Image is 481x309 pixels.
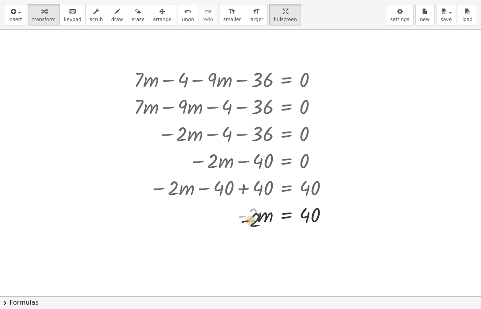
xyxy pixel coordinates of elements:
[202,17,213,22] span: redo
[107,4,128,25] button: draw
[184,7,192,16] i: undo
[64,17,81,22] span: keypad
[223,17,241,22] span: smaller
[204,7,211,16] i: redo
[458,4,477,25] button: load
[273,17,297,22] span: fullscreen
[415,4,434,25] button: new
[386,4,414,25] button: settings
[131,17,144,22] span: erase
[60,4,86,25] button: keyboardkeypad
[219,4,245,25] button: format_sizesmaller
[4,4,26,25] button: insert
[8,17,22,22] span: insert
[252,7,260,16] i: format_size
[228,7,236,16] i: format_size
[32,17,56,22] span: transform
[245,4,268,25] button: format_sizelarger
[440,17,452,22] span: save
[28,4,60,25] button: transform
[153,17,172,22] span: arrange
[198,4,217,25] button: redoredo
[90,17,103,22] span: scrub
[249,17,263,22] span: larger
[420,17,430,22] span: new
[69,7,76,16] i: keyboard
[390,17,409,22] span: settings
[85,4,107,25] button: scrub
[149,4,176,25] button: arrange
[111,17,123,22] span: draw
[182,17,194,22] span: undo
[462,17,473,22] span: load
[436,4,456,25] button: save
[178,4,198,25] button: undoundo
[269,4,301,25] button: fullscreen
[127,4,149,25] button: erase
